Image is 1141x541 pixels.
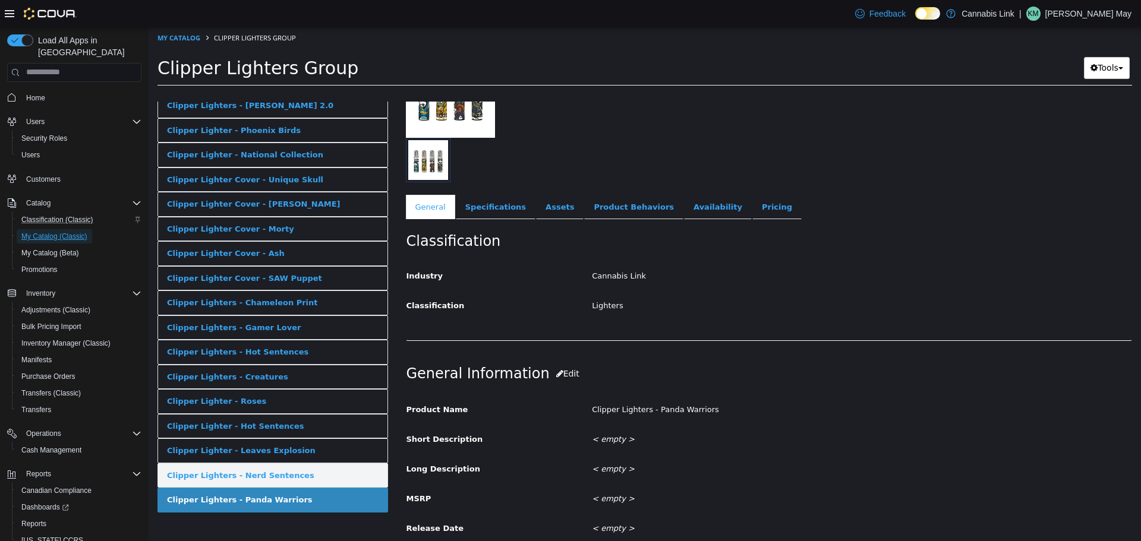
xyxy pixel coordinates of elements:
span: Customers [21,172,141,186]
span: Promotions [21,265,58,274]
h2: Classification [258,205,984,223]
a: General [257,167,307,192]
span: Clipper Lighters Group [65,6,147,15]
div: < empty > [434,491,992,512]
div: Clipper Lighter - Hot Sentences [18,393,156,405]
button: Home [2,89,146,106]
span: Inventory [26,289,55,298]
span: Adjustments (Classic) [17,303,141,317]
span: Manifests [21,355,52,365]
div: < empty > [434,432,992,453]
a: Transfers (Classic) [17,386,86,400]
button: Transfers (Classic) [12,385,146,401]
span: Users [17,148,141,162]
button: Inventory [2,285,146,302]
button: Catalog [2,195,146,211]
span: My Catalog (Classic) [17,229,141,243]
a: Customers [21,172,65,186]
p: Cannabis Link [962,7,1014,21]
span: Transfers (Classic) [17,386,141,400]
button: Classification (Classic) [12,211,146,228]
button: Adjustments (Classic) [12,302,146,318]
span: Transfers [21,405,51,415]
button: Operations [2,425,146,442]
button: Purchase Orders [12,368,146,385]
a: Reports [17,517,51,531]
div: Keegan May [1026,7,1041,21]
button: Inventory Manager (Classic) [12,335,146,352]
div: Cannabis Link [434,239,992,260]
span: Reports [26,469,51,479]
span: Operations [21,426,141,441]
button: Reports [21,467,56,481]
a: Security Roles [17,131,72,145]
span: Classification (Classic) [17,213,141,227]
a: Classification (Classic) [17,213,98,227]
div: Clipper Lighter Cover - Morty [18,196,146,208]
span: Manifests [17,353,141,367]
div: Clipper Lighter Cover - Unique Skull [18,147,175,159]
a: Adjustments (Classic) [17,303,95,317]
span: Security Roles [17,131,141,145]
input: Dark Mode [915,7,940,20]
button: Tools [935,30,981,52]
span: Bulk Pricing Import [21,322,81,331]
span: Purchase Orders [21,372,75,381]
a: Feedback [850,2,910,26]
span: Bulk Pricing Import [17,319,141,334]
span: Dashboards [21,502,69,512]
span: Product Name [258,378,320,387]
a: Manifests [17,353,56,367]
span: Feedback [869,8,906,20]
a: My Catalog [9,6,52,15]
span: Home [21,90,141,105]
span: Reports [21,467,141,481]
button: Reports [2,466,146,482]
span: Release Date [258,496,316,505]
span: Promotions [17,262,141,277]
span: Security Roles [21,134,67,143]
span: Load All Apps in [GEOGRAPHIC_DATA] [33,34,141,58]
span: Inventory Manager (Classic) [21,338,111,348]
a: Canadian Compliance [17,483,96,498]
a: Users [17,148,45,162]
a: Home [21,91,50,105]
div: Clipper Lighter - Phoenix Birds [18,97,152,109]
span: Cash Management [21,445,81,455]
span: Canadian Compliance [17,483,141,498]
span: Inventory Manager (Classic) [17,336,141,350]
span: Operations [26,429,61,438]
button: Users [2,113,146,130]
span: Industry [258,244,295,253]
button: Catalog [21,196,55,210]
span: Customers [26,175,61,184]
button: Users [12,147,146,163]
span: My Catalog (Beta) [21,248,79,258]
span: Transfers (Classic) [21,388,81,398]
a: My Catalog (Beta) [17,246,84,260]
div: Lighters [434,268,992,289]
button: Bulk Pricing Import [12,318,146,335]
button: Operations [21,426,66,441]
div: < empty > [434,402,992,423]
a: My Catalog (Classic) [17,229,92,243]
div: Clipper Lighters - Nerd Sentences [18,442,166,454]
a: Dashboards [12,499,146,515]
span: Catalog [26,198,51,208]
div: Clipper Lighter - Roses [18,368,118,380]
div: Clipper Lighters - Chameleon Print [18,270,169,281]
span: My Catalog (Beta) [17,246,141,260]
a: Assets [387,167,435,192]
span: Users [26,117,45,126]
a: Purchase Orders [17,369,80,384]
span: Inventory [21,286,141,300]
button: Manifests [12,352,146,368]
span: Reports [17,517,141,531]
span: Users [21,115,141,129]
span: My Catalog (Classic) [21,232,87,241]
span: Canadian Compliance [21,486,92,495]
span: Classification [258,274,316,283]
span: Cash Management [17,443,141,457]
span: Clipper Lighters Group [9,30,210,51]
